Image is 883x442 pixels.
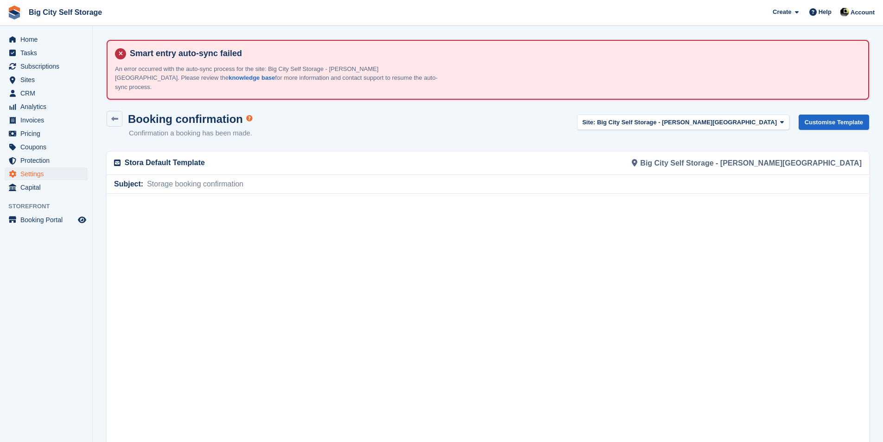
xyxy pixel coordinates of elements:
[20,60,76,73] span: Subscriptions
[5,46,88,59] a: menu
[20,114,76,127] span: Invoices
[5,181,88,194] a: menu
[114,179,143,190] span: Subject:
[115,64,439,92] p: An error occurred with the auto-sync process for the site: Big City Self Storage - [PERSON_NAME][...
[7,6,21,19] img: stora-icon-8386f47178a22dfd0bd8f6a31ec36ba5ce8667c1dd55bd0f319d3a0aa187defe.svg
[126,48,861,59] h4: Smart entry auto-sync failed
[143,179,243,190] span: Storage booking confirmation
[76,214,88,225] a: Preview store
[20,46,76,59] span: Tasks
[20,100,76,113] span: Analytics
[125,157,483,168] p: Stora Default Template
[20,213,76,226] span: Booking Portal
[128,113,243,125] h1: Booking confirmation
[488,152,868,174] div: Big City Self Storage - [PERSON_NAME][GEOGRAPHIC_DATA]
[5,167,88,180] a: menu
[5,114,88,127] a: menu
[229,74,275,81] a: knowledge base
[5,60,88,73] a: menu
[20,181,76,194] span: Capital
[819,7,832,17] span: Help
[20,167,76,180] span: Settings
[5,33,88,46] a: menu
[129,128,252,139] p: Confirmation a booking has been made.
[851,8,875,17] span: Account
[20,141,76,154] span: Coupons
[5,127,88,140] a: menu
[5,100,88,113] a: menu
[20,127,76,140] span: Pricing
[773,7,791,17] span: Create
[5,73,88,86] a: menu
[20,154,76,167] span: Protection
[5,154,88,167] a: menu
[20,73,76,86] span: Sites
[840,7,849,17] img: Patrick Nevin
[25,5,106,20] a: Big City Self Storage
[5,87,88,100] a: menu
[5,213,88,226] a: menu
[577,115,789,130] button: Site: Big City Self Storage - [PERSON_NAME][GEOGRAPHIC_DATA]
[799,115,869,130] a: Customise Template
[20,33,76,46] span: Home
[8,202,92,211] span: Storefront
[20,87,76,100] span: CRM
[582,119,595,126] strong: Site:
[5,141,88,154] a: menu
[597,119,777,126] span: Big City Self Storage - [PERSON_NAME][GEOGRAPHIC_DATA]
[245,114,254,122] div: Tooltip anchor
